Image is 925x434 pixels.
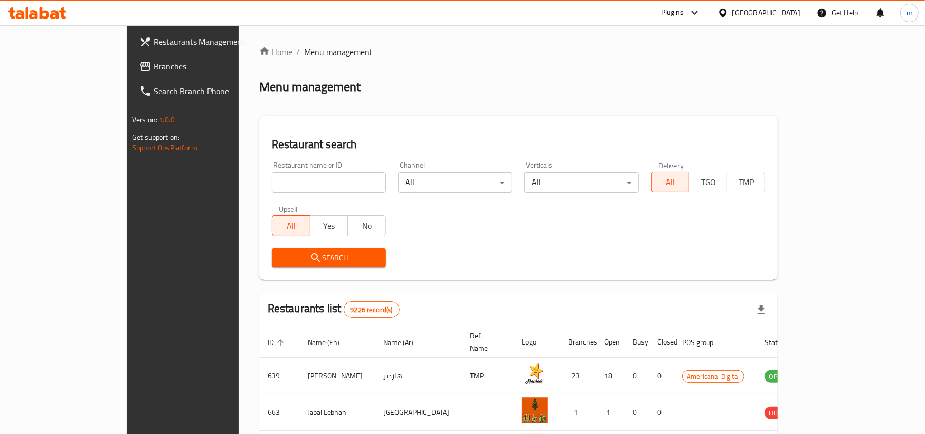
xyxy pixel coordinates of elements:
a: Branches [131,54,281,79]
td: 0 [649,394,674,431]
span: Search Branch Phone [154,85,273,97]
div: HIDDEN [765,407,796,419]
span: HIDDEN [765,407,796,419]
td: 18 [596,358,625,394]
span: POS group [682,336,727,349]
img: Hardee's [522,361,548,387]
td: TMP [462,358,514,394]
th: Branches [560,327,596,358]
td: هارديز [375,358,462,394]
input: Search for restaurant name or ID.. [272,172,386,193]
span: All [276,219,306,233]
div: [GEOGRAPHIC_DATA] [732,7,800,19]
div: Plugins [661,7,684,19]
button: All [272,215,310,236]
nav: breadcrumb [259,46,778,58]
th: Busy [625,327,649,358]
span: Americana-Digital [683,371,744,383]
button: TMP [727,172,765,192]
div: All [398,172,512,193]
span: Get support on: [132,131,179,144]
label: Upsell [279,205,298,212]
td: 0 [649,358,674,394]
span: Ref. Name [470,330,501,354]
span: Version: [132,113,157,126]
label: Delivery [658,161,684,169]
a: Restaurants Management [131,29,281,54]
h2: Restaurants list [268,301,400,318]
span: m [907,7,913,19]
span: All [656,175,686,190]
span: Status [765,336,798,349]
div: Total records count [344,301,399,318]
button: Yes [310,215,348,236]
span: Branches [154,60,273,73]
th: Open [596,327,625,358]
span: 9226 record(s) [344,305,399,315]
button: TGO [689,172,727,192]
div: Export file [749,297,773,322]
span: Menu management [304,46,372,58]
td: [GEOGRAPHIC_DATA] [375,394,462,431]
span: ID [268,336,287,349]
a: Search Branch Phone [131,79,281,103]
span: TMP [731,175,761,190]
h2: Restaurant search [272,137,765,152]
button: No [347,215,386,236]
th: Logo [514,327,560,358]
button: All [651,172,690,192]
span: 1.0.0 [159,113,175,126]
span: Yes [314,219,344,233]
td: 23 [560,358,596,394]
span: Restaurants Management [154,35,273,48]
span: OPEN [765,371,790,383]
div: All [524,172,638,193]
span: Name (En) [308,336,353,349]
td: Jabal Lebnan [299,394,375,431]
td: [PERSON_NAME] [299,358,375,394]
th: Closed [649,327,674,358]
h2: Menu management [259,79,361,95]
span: Name (Ar) [383,336,427,349]
td: 0 [625,394,649,431]
a: Support.OpsPlatform [132,141,197,154]
td: 1 [596,394,625,431]
span: Search [280,251,377,264]
span: No [352,219,382,233]
li: / [296,46,300,58]
span: TGO [693,175,723,190]
td: 0 [625,358,649,394]
img: Jabal Lebnan [522,397,548,423]
td: 1 [560,394,596,431]
button: Search [272,248,386,267]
